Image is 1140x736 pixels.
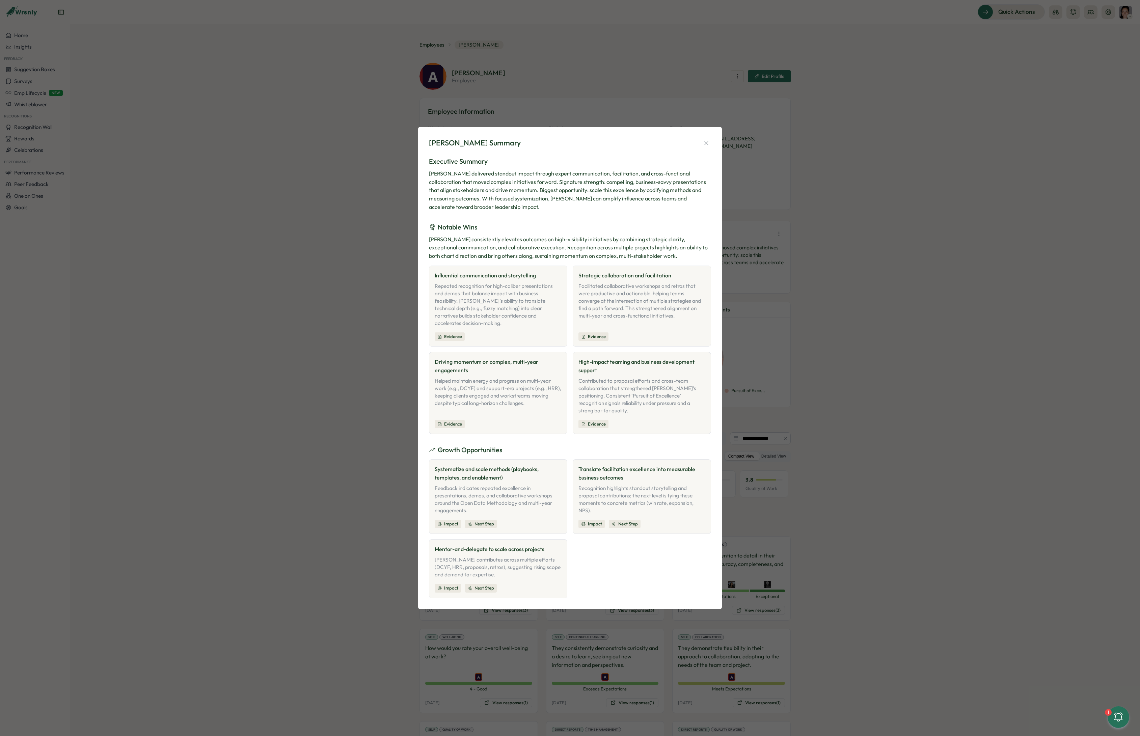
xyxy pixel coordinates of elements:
[435,556,562,578] div: [PERSON_NAME] contributes across multiple efforts (DCYF, HRR, proposals, retros), suggesting risi...
[435,271,562,280] h4: Influential communication and storytelling
[429,235,711,260] div: [PERSON_NAME] consistently elevates outcomes on high-visibility initiatives by combining strategi...
[465,520,497,528] div: Next Step
[429,156,711,167] h3: Executive Summary
[578,465,705,482] h4: Translate facilitation excellence into measurable business outcomes
[578,377,705,414] div: Contributed to proposal efforts and cross-team collaboration that strengthened [PERSON_NAME]’s po...
[435,420,465,429] div: Evidence
[1108,706,1129,728] button: 1
[465,584,497,593] div: Next Step
[578,485,705,514] div: Recognition highlights standout storytelling and proposal contributions; the next level is tying ...
[435,358,562,375] h4: Driving momentum on complex, multi-year engagements
[435,545,562,553] h4: Mentor-and-delegate to scale across projects
[435,465,562,482] h4: Systematize and scale methods (playbooks, templates, and enablement)
[578,358,705,375] h4: High-impact teaming and business development support
[435,485,562,514] div: Feedback indicates repeated excellence in presentations, demos, and collaborative workshops aroun...
[578,271,705,280] h4: Strategic collaboration and facilitation
[1105,709,1112,716] div: 1
[435,282,562,327] div: Repeated recognition for high-caliber presentations and demos that balance impact with business f...
[609,520,641,528] div: Next Step
[435,377,562,407] div: Helped maintain energy and progress on multi-year work (e.g., DCYF) and support-era projects (e.g...
[578,520,605,528] div: Impact
[435,332,465,341] div: Evidence
[578,282,705,320] div: Facilitated collaborative workshops and retros that were productive and actionable, helping teams...
[578,332,608,341] div: Evidence
[578,420,608,429] div: Evidence
[435,584,461,593] div: Impact
[435,520,461,528] div: Impact
[429,169,711,211] div: [PERSON_NAME] delivered standout impact through expert communication, facilitation, and cross-fun...
[438,445,503,455] h3: Growth Opportunities
[429,138,521,148] div: [PERSON_NAME] Summary
[438,222,478,233] h3: Notable Wins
